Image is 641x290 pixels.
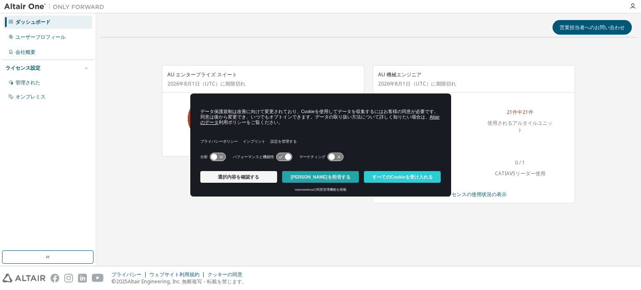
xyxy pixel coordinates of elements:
[15,18,50,25] font: ダッシュボード
[116,278,128,285] font: 2025
[5,64,40,71] font: ライセンス設定
[411,80,431,87] font: （UTC）
[4,3,109,11] img: アルタイルワン
[15,93,45,100] font: オンプレミス
[149,271,199,278] font: ウェブサイト利用規約
[15,79,40,86] font: 管理された
[487,119,553,134] font: 使用されるアルタイルユニット
[378,80,411,87] font: 2026年8月1日
[220,80,245,87] font: に期限切れ
[560,24,625,31] font: 営業担当者へのお問い合わせ
[78,274,87,282] img: linkedin.svg
[431,80,456,87] font: に期限切れ
[515,159,525,166] font: 0 / 1
[553,20,632,35] button: 営業担当者へのお問い合わせ
[92,274,104,282] img: youtube.svg
[111,278,116,285] font: ©
[495,170,545,177] font: CATIAV5リーダー使用
[207,271,242,278] font: クッキーの同意
[50,274,59,282] img: facebook.svg
[200,80,220,87] font: （UTC）
[442,191,507,198] font: ライセンスの使用状況の表示
[128,278,247,285] font: Altair Engineering, Inc. 無断複写・転載を禁じます。
[15,33,66,40] font: ユーザープロフィール
[507,108,533,116] font: 21件中21件
[167,80,200,87] font: 2026年8月1日
[15,48,35,55] font: 会社概要
[64,274,73,282] img: instagram.svg
[378,71,421,78] font: AU 機械エンジニア
[167,71,237,78] font: AU エンタープライズ スイート
[111,271,141,278] font: プライバシー
[3,274,45,282] img: altair_logo.svg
